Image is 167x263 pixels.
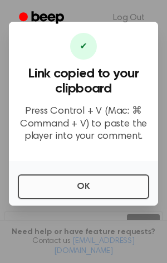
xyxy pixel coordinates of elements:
a: Log Out [102,4,156,31]
div: ✔ [70,33,97,60]
h3: Link copied to your clipboard [18,66,149,96]
a: Beep [11,7,74,29]
button: OK [18,174,149,199]
p: Press Control + V (Mac: ⌘ Command + V) to paste the player into your comment. [18,105,149,143]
